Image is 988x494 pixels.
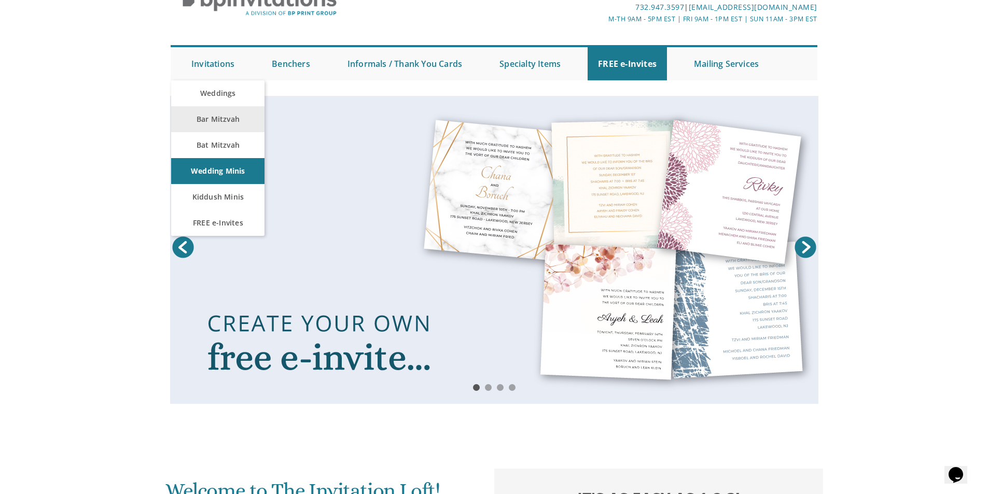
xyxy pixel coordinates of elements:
[689,2,817,12] a: [EMAIL_ADDRESS][DOMAIN_NAME]
[387,13,817,24] div: M-Th 9am - 5pm EST | Fri 9am - 1pm EST | Sun 11am - 3pm EST
[171,210,265,236] a: FREE e-Invites
[181,47,245,80] a: Invitations
[387,1,817,13] div: |
[684,47,769,80] a: Mailing Services
[261,47,321,80] a: Benchers
[171,158,265,184] a: Wedding Minis
[171,184,265,210] a: Kiddush Minis
[944,453,978,484] iframe: chat widget
[635,2,684,12] a: 732.947.3597
[792,234,818,260] a: Next
[489,47,571,80] a: Specialty Items
[171,132,265,158] a: Bat Mitzvah
[171,80,265,106] a: Weddings
[588,47,667,80] a: FREE e-Invites
[337,47,472,80] a: Informals / Thank You Cards
[170,234,196,260] a: Prev
[171,106,265,132] a: Bar Mitzvah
